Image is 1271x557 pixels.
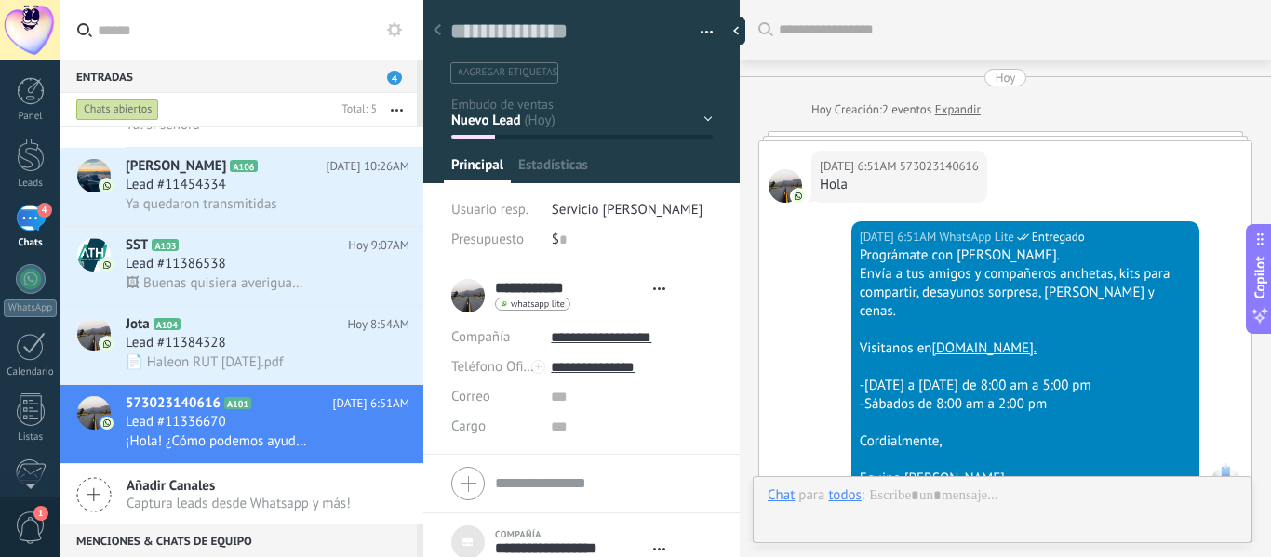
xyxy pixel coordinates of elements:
[458,66,557,79] span: #agregar etiquetas
[828,486,861,503] div: todos
[60,227,423,305] a: avatariconSSTA103Hoy 9:07AMLead #11386538🖼 Buenas quisiera averiguar por este desayuno
[451,323,537,352] div: Compañía
[4,237,58,249] div: Chats
[100,338,114,351] img: icon
[60,524,417,557] div: Menciones & Chats de equipo
[451,412,537,442] div: Cargo
[333,394,409,413] span: [DATE] 6:51AM
[126,195,277,213] span: Ya quedaron transmitidas
[798,486,824,505] span: para
[860,432,1191,451] div: Cordialmente,
[347,315,409,334] span: Hoy 8:54AM
[126,157,226,176] span: [PERSON_NAME]
[552,225,713,255] div: $
[811,100,835,119] div: Hoy
[860,395,1191,414] div: -Sábados de 8:00 am a 2:00 pm
[127,495,351,512] span: Captura leads desde Whatsapp y más!
[451,156,503,183] span: Principal
[4,111,58,123] div: Panel
[60,148,423,226] a: avataricon[PERSON_NAME]A106[DATE] 10:26AMLead #11454334Ya quedaron transmitidas
[37,203,52,218] span: 4
[451,225,538,255] div: Presupuesto
[860,228,940,246] div: [DATE] 6:51AM
[377,93,417,126] button: Más
[451,358,548,376] span: Teléfono Oficina
[152,239,179,251] span: A103
[451,231,524,248] span: Presupuesto
[820,176,979,194] div: Hola
[154,318,181,330] span: A104
[1032,228,1085,246] span: Entregado
[76,99,159,121] div: Chats abiertos
[60,306,423,384] a: avatariconJotaA104Hoy 8:54AMLead #11384328📄 Haleon RUT [DATE].pdf
[4,431,58,444] div: Listas
[60,385,423,463] a: avataricon573023140616A101[DATE] 6:51AMLead #11336670¡Hola! ¿Cómo podemos ayudarte?
[862,486,864,505] span: :
[792,190,805,203] img: com.amocrm.amocrmwa.svg
[451,388,490,405] span: Correo
[552,201,702,219] span: Servicio [PERSON_NAME]
[126,176,226,194] span: Lead #11454334
[348,236,409,255] span: Hoy 9:07AM
[126,413,226,431] span: Lead #11336670
[127,477,351,495] span: Añadir Canales
[1251,256,1269,298] span: Copilot
[511,299,565,309] span: whatsapp lite
[126,353,284,371] span: 📄 Haleon RUT [DATE].pdf
[939,228,1013,246] span: WhatsApp Lite
[100,417,114,430] img: icon
[126,432,307,450] span: ¡Hola! ¿Cómo podemos ayudarte?
[882,100,931,119] span: 2 eventos
[811,100,981,119] div: Creación:
[33,506,48,521] span: 1
[860,339,1191,358] div: Visitanos en
[727,17,745,45] div: Ocultar
[451,382,490,412] button: Correo
[451,352,537,382] button: Teléfono Oficina
[224,397,251,409] span: A101
[335,100,377,119] div: Total: 5
[860,265,1191,321] div: Envía a tus amigos y compañeros anchetas, kits para compartir, desayunos sorpresa, [PERSON_NAME] ...
[451,419,486,433] span: Cargo
[4,366,58,378] div: Calendario
[935,100,981,119] a: Expandir
[860,470,1191,488] div: Equipo [PERSON_NAME]
[126,236,148,255] span: SST
[495,528,675,540] div: Compañía
[451,201,528,219] span: Usuario resp.
[60,60,417,93] div: Entradas
[126,315,150,334] span: Jota
[387,71,402,85] span: 4
[126,334,226,352] span: Lead #11384328
[518,156,588,183] span: Estadísticas
[4,299,57,317] div: WhatsApp
[900,157,979,176] span: 573023140616
[126,255,226,273] span: Lead #11386538
[932,339,1037,357] a: [DOMAIN_NAME].
[100,179,114,192] img: icon
[996,69,1016,86] div: Hoy
[820,157,900,176] div: [DATE] 6:51AM
[326,157,409,176] span: [DATE] 10:26AM
[126,274,307,292] span: 🖼 Buenas quisiera averiguar por este desayuno
[769,169,802,203] span: 573023140616
[126,394,221,413] span: 573023140616
[1209,463,1242,497] span: WhatsApp Lite
[100,259,114,272] img: icon
[451,195,538,225] div: Usuario resp.
[860,377,1191,395] div: -[DATE] a [DATE] de 8:00 am a 5:00 pm
[860,246,1191,265] div: Prográmate con [PERSON_NAME].
[230,160,257,172] span: A106
[4,178,58,190] div: Leads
